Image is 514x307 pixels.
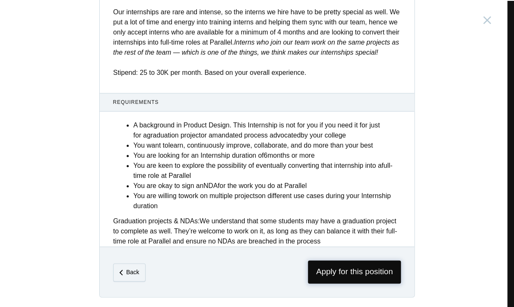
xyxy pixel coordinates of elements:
strong: Graduation projects & NDAs: [113,217,199,225]
strong: Stipend [113,69,136,76]
strong: learn, continuously improve, collaborate, and do more than your best [168,142,373,149]
p: Our internships are rare and intense, so the interns we hire have to be pretty special as well. W... [113,7,401,78]
em: Back [126,269,139,275]
strong: graduation project [147,132,201,139]
strong: work on multiple projects [184,192,258,199]
div: We understand that some students may have a graduation project to complete as well. They’re welco... [113,216,401,246]
strong: NDA [204,182,218,189]
li: You are okay to sign an for the work you do at Parallel [133,181,401,191]
li: You are keen to explore the possibility of eventually converting that internship into a [133,161,401,181]
li: A background in Product Design. This Internship is not for you if you need it for just for a or a... [133,120,401,140]
em: Interns who join our team work on the same projects as the rest of the team — which is one of the... [113,39,399,56]
li: You are willing to on different use cases during your Internship duration [133,191,401,211]
li: You want to [133,140,401,151]
li: You are looking for an Internship duration of [133,151,401,161]
span: Requirements [113,98,401,106]
strong: process advocated [244,132,300,139]
span: Apply for this position [308,260,401,283]
strong: mandated [212,132,242,139]
strong: months or more [268,152,315,159]
strong: 6 [264,152,268,159]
